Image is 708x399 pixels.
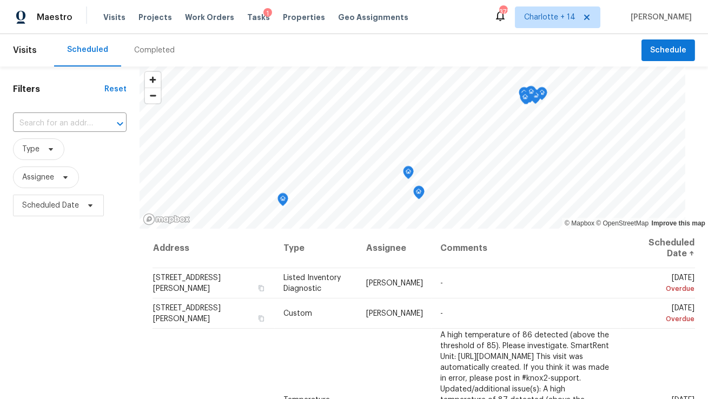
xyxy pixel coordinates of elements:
[113,116,128,131] button: Open
[626,12,692,23] span: [PERSON_NAME]
[153,274,221,292] span: [STREET_ADDRESS][PERSON_NAME]
[22,200,79,211] span: Scheduled Date
[13,38,37,62] span: Visits
[153,229,275,268] th: Address
[652,220,705,227] a: Improve this map
[565,220,594,227] a: Mapbox
[256,283,266,293] button: Copy Address
[145,88,161,103] button: Zoom out
[13,84,104,95] h1: Filters
[104,84,127,95] div: Reset
[358,229,432,268] th: Assignee
[630,283,694,294] div: Overdue
[263,8,272,19] div: 1
[283,274,341,292] span: Listed Inventory Diagnostic
[338,12,408,23] span: Geo Assignments
[103,12,125,23] span: Visits
[630,314,694,324] div: Overdue
[650,44,686,57] span: Schedule
[366,280,423,287] span: [PERSON_NAME]
[275,229,357,268] th: Type
[519,87,530,104] div: Map marker
[153,304,221,323] span: [STREET_ADDRESS][PERSON_NAME]
[145,72,161,88] button: Zoom in
[247,14,270,21] span: Tasks
[277,193,288,210] div: Map marker
[621,229,695,268] th: Scheduled Date ↑
[641,39,695,62] button: Schedule
[22,144,39,155] span: Type
[67,44,108,55] div: Scheduled
[134,45,175,56] div: Completed
[525,87,535,103] div: Map marker
[520,91,531,108] div: Map marker
[432,229,621,268] th: Comments
[440,280,443,287] span: -
[143,213,190,225] a: Mapbox homepage
[524,12,575,23] span: Charlotte + 14
[283,310,312,317] span: Custom
[440,310,443,317] span: -
[256,314,266,323] button: Copy Address
[138,12,172,23] span: Projects
[13,115,96,132] input: Search for an address...
[630,274,694,294] span: [DATE]
[366,310,423,317] span: [PERSON_NAME]
[413,186,424,203] div: Map marker
[499,6,507,17] div: 371
[526,86,537,103] div: Map marker
[37,12,72,23] span: Maestro
[596,220,649,227] a: OpenStreetMap
[185,12,234,23] span: Work Orders
[537,87,547,104] div: Map marker
[403,166,414,183] div: Map marker
[140,66,685,229] canvas: Map
[630,304,694,324] span: [DATE]
[22,172,54,183] span: Assignee
[283,12,325,23] span: Properties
